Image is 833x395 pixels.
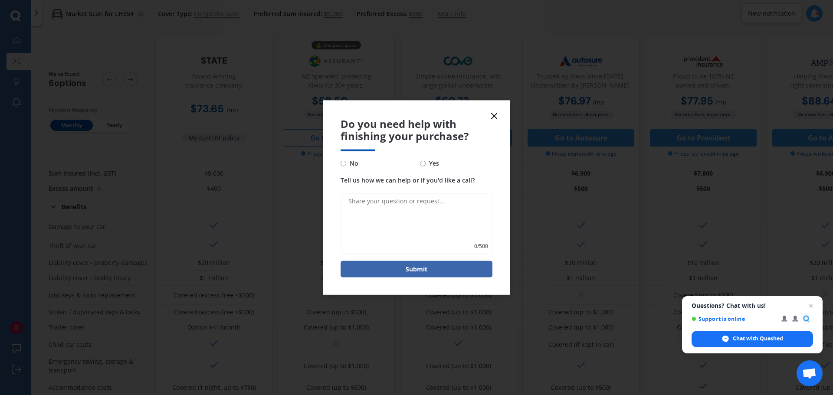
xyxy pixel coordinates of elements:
[474,242,488,251] span: 0 / 500
[420,160,426,166] input: Yes
[692,316,775,322] span: Support is online
[341,160,346,166] input: No
[426,158,439,169] span: Yes
[341,261,492,277] button: Submit
[341,176,475,184] span: Tell us how we can help or if you'd like a call?
[346,158,358,169] span: No
[341,118,492,143] span: Do you need help with finishing your purchase?
[733,335,783,343] span: Chat with Quashed
[797,360,823,386] a: Open chat
[692,302,813,309] span: Questions? Chat with us!
[692,331,813,347] span: Chat with Quashed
